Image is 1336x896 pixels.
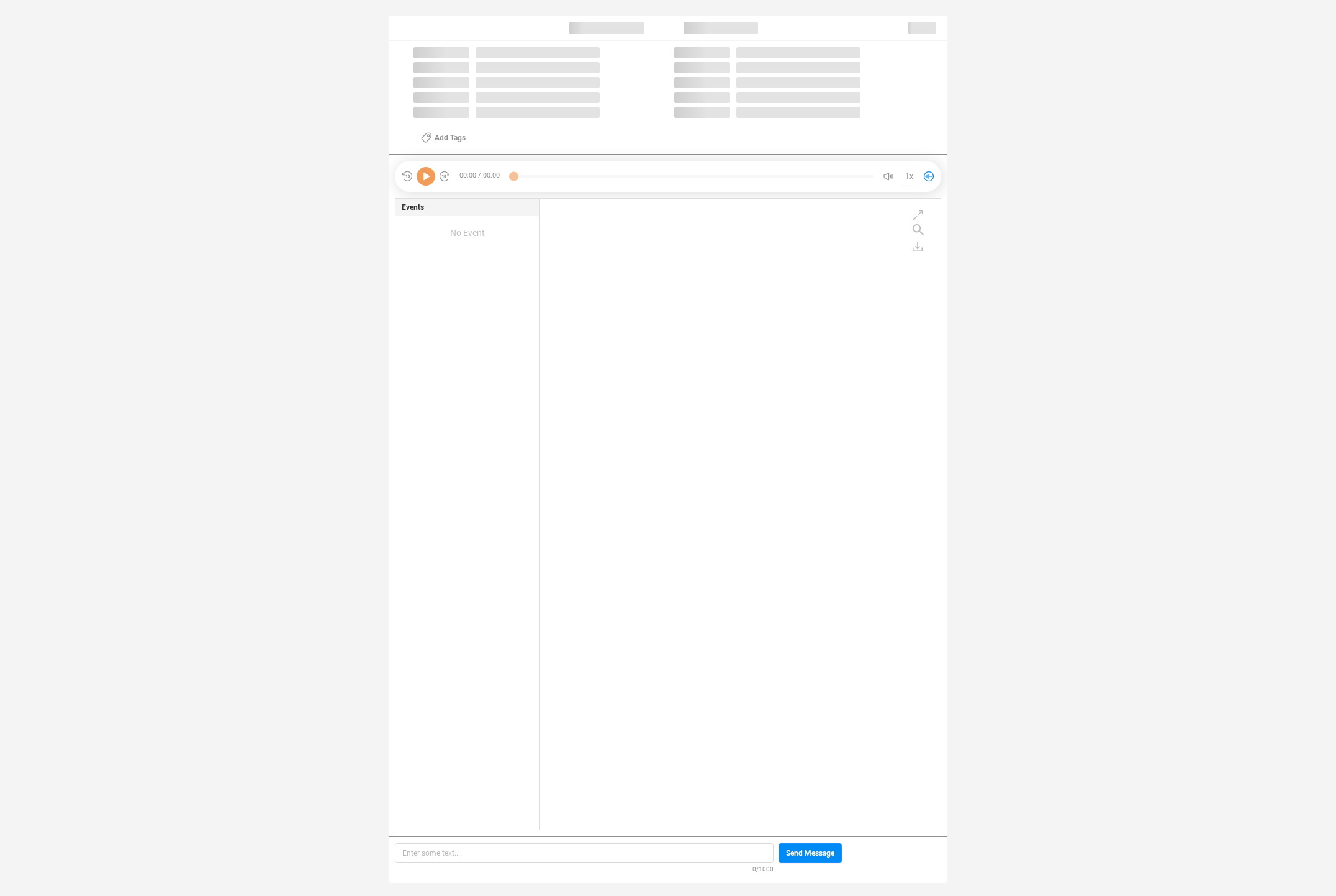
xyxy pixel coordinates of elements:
span: Add Tags [435,128,466,148]
span: 1x [905,166,913,186]
div: grid [546,202,941,829]
button: Add Tags [413,128,473,148]
button: 1x [900,168,918,185]
span: 00:00 / 00:00 [451,167,513,186]
span: Send Message [786,843,834,863]
button: Send Message [779,843,842,863]
span: 0/1000 [752,863,774,874]
span: Events [402,202,424,213]
div: No Event [395,216,539,250]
